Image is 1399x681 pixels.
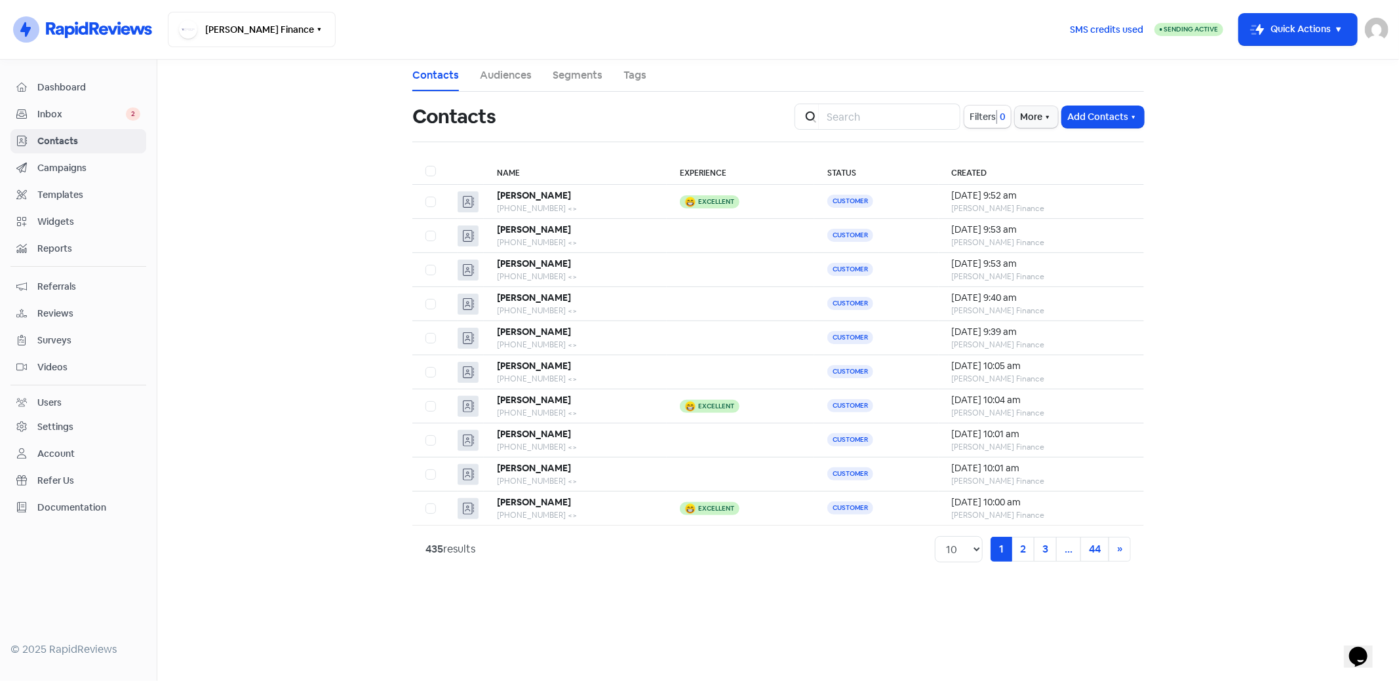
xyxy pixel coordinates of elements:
strong: 435 [425,542,443,556]
span: Contacts [37,134,140,148]
b: [PERSON_NAME] [497,326,571,338]
div: Excellent [698,505,734,512]
span: Customer [827,263,873,276]
div: [DATE] 10:05 am [952,359,1131,373]
div: [PERSON_NAME] Finance [952,271,1131,282]
div: Excellent [698,199,734,205]
button: Add Contacts [1062,106,1144,128]
a: Contacts [10,129,146,153]
div: [DATE] 10:01 am [952,427,1131,441]
span: Documentation [37,501,140,515]
a: Widgets [10,210,146,234]
span: Campaigns [37,161,140,175]
div: Users [37,396,62,410]
b: [PERSON_NAME] [497,394,571,406]
a: Referrals [10,275,146,299]
div: [PERSON_NAME] Finance [952,203,1131,214]
span: Dashboard [37,81,140,94]
button: [PERSON_NAME] Finance [168,12,336,47]
div: Settings [37,420,73,434]
a: Inbox 2 [10,102,146,126]
button: More [1015,106,1058,128]
div: [PERSON_NAME] Finance [952,373,1131,385]
a: Videos [10,355,146,379]
span: Customer [827,467,873,480]
span: Customer [827,399,873,412]
div: © 2025 RapidReviews [10,642,146,657]
div: [DATE] 9:53 am [952,257,1131,271]
b: [PERSON_NAME] [497,258,571,269]
th: Name [484,158,667,185]
div: [DATE] 10:01 am [952,461,1131,475]
a: Audiences [480,68,532,83]
th: Status [814,158,938,185]
a: Segments [553,68,602,83]
b: [PERSON_NAME] [497,462,571,474]
div: results [425,541,475,557]
a: SMS credits used [1059,22,1154,35]
th: Created [939,158,1144,185]
div: [PERSON_NAME] Finance [952,475,1131,487]
div: [PERSON_NAME] Finance [952,237,1131,248]
div: [DATE] 9:52 am [952,189,1131,203]
button: Filters0 [964,106,1011,128]
span: Customer [827,331,873,344]
span: Inbox [37,107,126,121]
a: Surveys [10,328,146,353]
div: [DATE] 10:04 am [952,393,1131,407]
a: Sending Active [1154,22,1223,37]
span: Refer Us [37,474,140,488]
div: [PERSON_NAME] Finance [952,509,1131,521]
iframe: chat widget [1344,629,1386,668]
a: Reports [10,237,146,261]
div: [PHONE_NUMBER] <> [497,509,654,521]
div: [DATE] 9:39 am [952,325,1131,339]
span: Reviews [37,307,140,321]
div: [PHONE_NUMBER] <> [497,203,654,214]
div: Account [37,447,75,461]
b: [PERSON_NAME] [497,189,571,201]
span: SMS credits used [1070,23,1143,37]
span: Surveys [37,334,140,347]
div: [PERSON_NAME] Finance [952,305,1131,317]
div: [PERSON_NAME] Finance [952,441,1131,453]
img: User [1365,18,1389,41]
a: Next [1109,537,1131,562]
span: Customer [827,433,873,446]
div: [PHONE_NUMBER] <> [497,475,654,487]
b: [PERSON_NAME] [497,224,571,235]
b: [PERSON_NAME] [497,428,571,440]
span: 2 [126,107,140,121]
div: [PHONE_NUMBER] <> [497,373,654,385]
span: Customer [827,195,873,208]
div: [PHONE_NUMBER] <> [497,237,654,248]
a: 2 [1012,537,1034,562]
span: Customer [827,297,873,310]
span: Videos [37,360,140,374]
span: Sending Active [1164,25,1218,33]
button: Quick Actions [1239,14,1357,45]
div: [PHONE_NUMBER] <> [497,441,654,453]
a: 1 [991,537,1012,562]
a: Users [10,391,146,415]
div: [PHONE_NUMBER] <> [497,339,654,351]
div: Excellent [698,403,734,410]
div: [PERSON_NAME] Finance [952,407,1131,419]
b: [PERSON_NAME] [497,360,571,372]
input: Search [819,104,960,130]
div: [DATE] 9:40 am [952,291,1131,305]
a: Refer Us [10,469,146,493]
div: [PHONE_NUMBER] <> [497,407,654,419]
span: Customer [827,501,873,515]
div: [PERSON_NAME] Finance [952,339,1131,351]
a: Campaigns [10,156,146,180]
div: [PHONE_NUMBER] <> [497,271,654,282]
span: Customer [827,365,873,378]
a: Templates [10,183,146,207]
div: [DATE] 10:00 am [952,496,1131,509]
h1: Contacts [412,96,496,138]
a: ... [1056,537,1081,562]
th: Experience [667,158,815,185]
a: Tags [623,68,646,83]
span: Customer [827,229,873,242]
